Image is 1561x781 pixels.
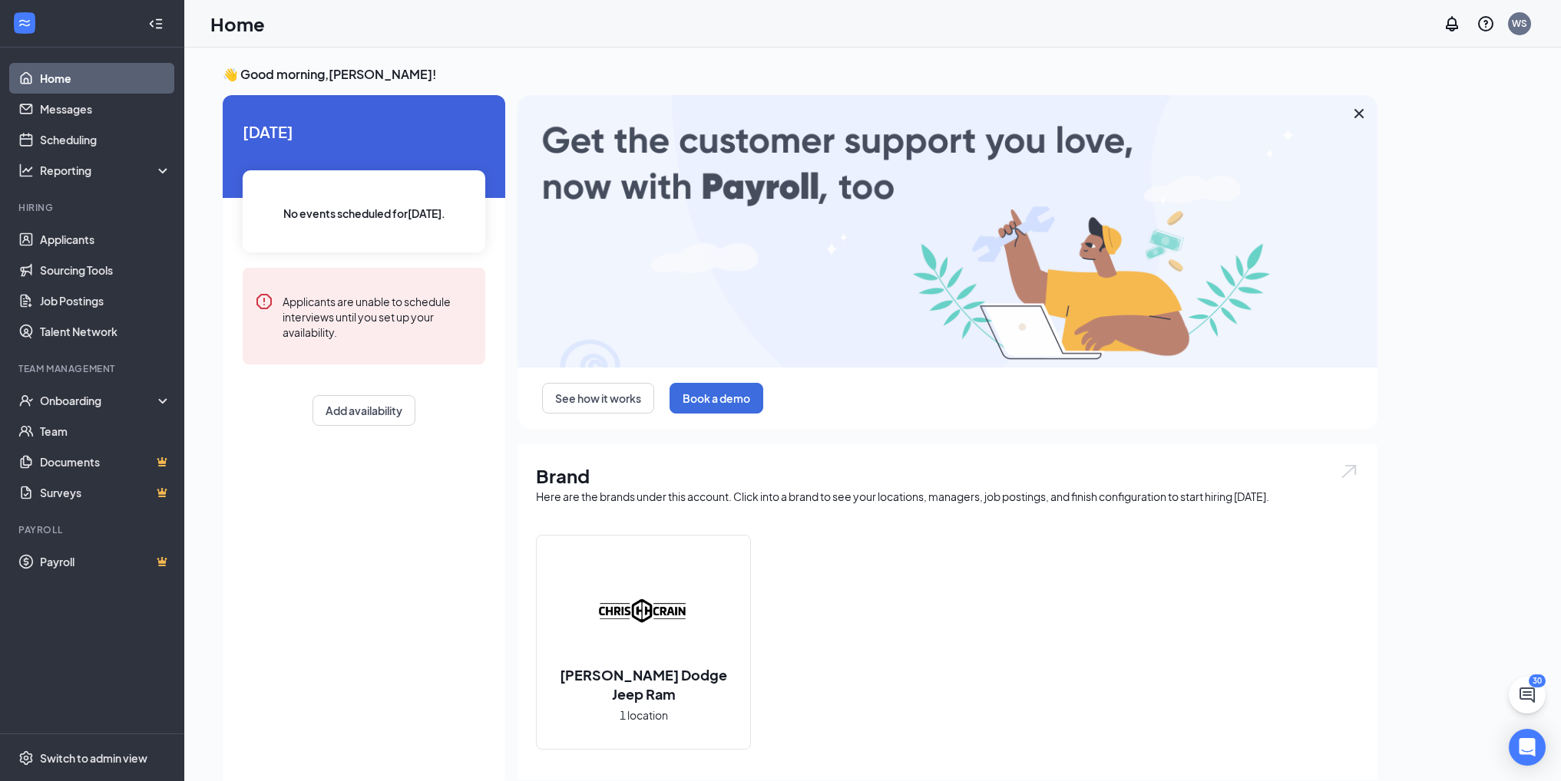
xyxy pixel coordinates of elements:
[1509,677,1546,713] button: ChatActive
[620,707,668,723] span: 1 location
[40,416,171,447] a: Team
[542,383,654,414] button: See how it works
[18,163,34,178] svg: Analysis
[1477,15,1495,33] svg: QuestionInfo
[18,523,168,536] div: Payroll
[40,316,171,347] a: Talent Network
[255,292,273,311] svg: Error
[40,750,147,766] div: Switch to admin view
[670,383,763,414] button: Book a demo
[518,95,1377,367] img: payroll-large.gif
[223,66,1377,83] h3: 👋 Good morning, [PERSON_NAME] !
[1339,463,1359,480] img: open.6027fd2a22e1237b5b06.svg
[283,292,473,340] div: Applicants are unable to schedule interviews until you set up your availability.
[40,124,171,155] a: Scheduling
[18,393,34,408] svg: UserCheck
[17,15,32,31] svg: WorkstreamLogo
[1350,104,1368,123] svg: Cross
[40,477,171,508] a: SurveysCrown
[148,16,164,31] svg: Collapse
[40,285,171,316] a: Job Postings
[1529,674,1546,687] div: 30
[40,393,158,408] div: Onboarding
[1512,17,1527,30] div: WS
[210,11,265,37] h1: Home
[40,546,171,577] a: PayrollCrown
[283,205,445,222] span: No events scheduled for [DATE] .
[1509,729,1546,766] div: Open Intercom Messenger
[537,665,750,704] h2: [PERSON_NAME] Dodge Jeep Ram
[40,163,172,178] div: Reporting
[243,120,485,143] span: [DATE]
[1518,686,1536,704] svg: ChatActive
[18,362,168,375] div: Team Management
[594,561,693,659] img: Chris Crain Dodge Jeep Ram
[18,201,168,214] div: Hiring
[1443,15,1461,33] svg: Notifications
[40,94,171,124] a: Messages
[536,463,1359,489] h1: Brand
[40,63,171,94] a: Home
[313,395,415,426] button: Add availability
[18,750,34,766] svg: Settings
[40,224,171,255] a: Applicants
[536,489,1359,504] div: Here are the brands under this account. Click into a brand to see your locations, managers, job p...
[40,447,171,477] a: DocumentsCrown
[40,255,171,285] a: Sourcing Tools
